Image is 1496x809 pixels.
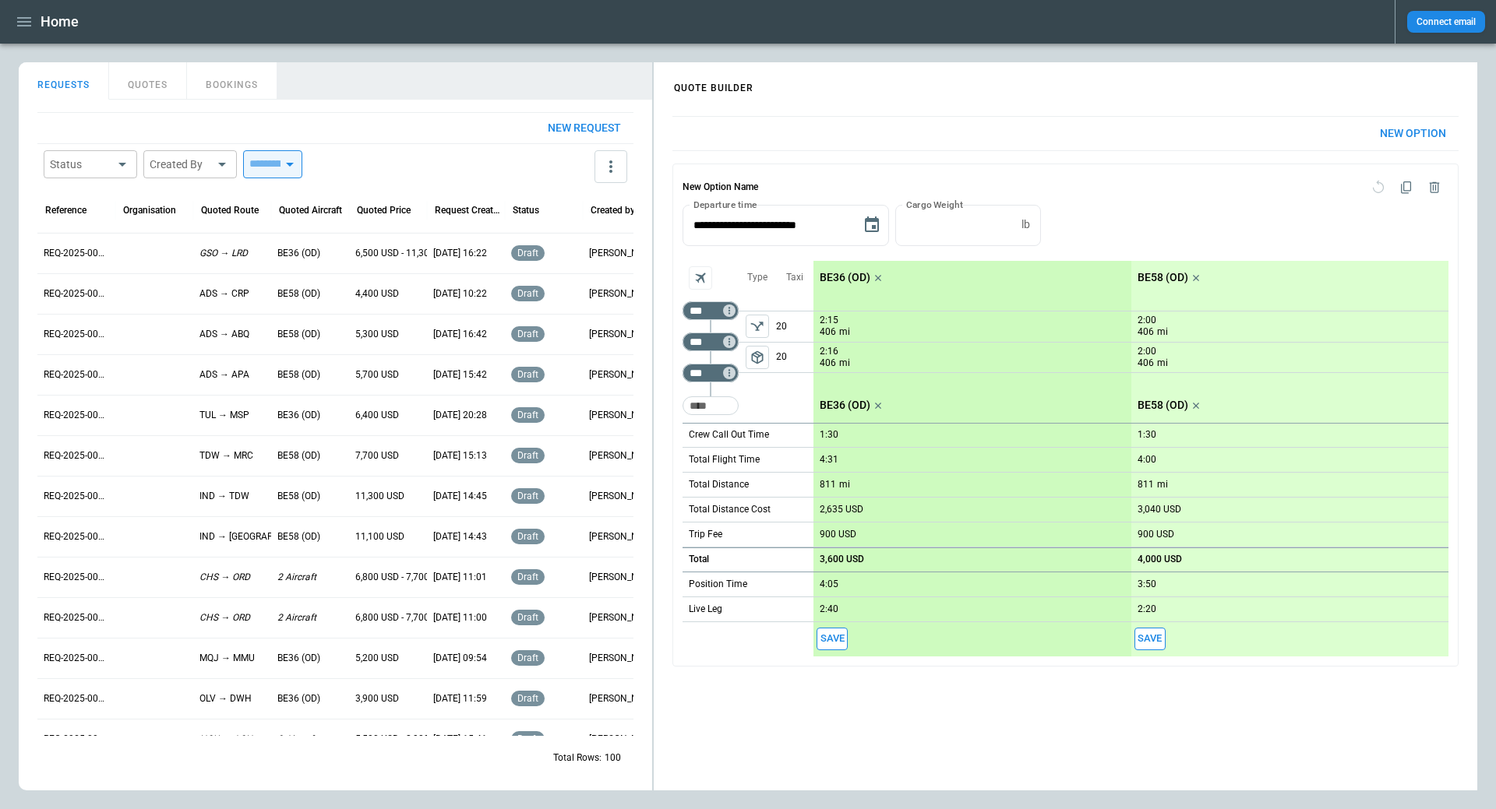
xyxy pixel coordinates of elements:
button: left aligned [746,315,769,338]
p: 900 USD [1138,529,1174,540]
span: draft [514,450,542,461]
p: GSO → LRD [199,247,248,260]
div: Too short [683,364,739,382]
p: REQ-2025-000246 [44,449,109,463]
div: Quoted Aircraft [279,205,342,216]
p: REQ-2025-000248 [44,368,109,382]
p: 406 [820,357,836,370]
span: draft [514,369,542,380]
p: 4,400 USD [355,287,399,301]
button: REQUESTS [19,62,109,100]
p: [PERSON_NAME] [589,611,654,624]
p: [DATE] 16:22 [433,247,487,260]
span: draft [514,693,542,704]
p: Trip Fee [689,528,722,541]
p: 6,800 USD - 7,700 USD [355,571,450,584]
p: [DATE] 14:45 [433,490,487,503]
p: REQ-2025-000250 [44,287,109,301]
span: draft [514,288,542,299]
p: 2:00 [1138,346,1156,357]
p: Total Distance Cost [689,503,771,516]
p: BE58 (OD) [1138,271,1188,284]
div: scrollable content [813,261,1448,656]
p: 811 [1138,479,1154,491]
div: Quoted Route [201,205,259,216]
p: REQ-2025-000240 [44,692,109,705]
p: CHS → ORD [199,571,250,584]
h4: QUOTE BUILDER [655,66,772,101]
p: 11,100 USD [355,530,404,543]
p: 5,300 USD [355,328,399,341]
span: Aircraft selection [689,266,712,290]
p: BE58 (OD) [277,490,320,503]
p: 100 [605,751,621,765]
p: mi [839,357,850,370]
div: Request Created At (UTC-05:00) [435,205,501,216]
p: 2:20 [1138,603,1156,615]
h6: Total [689,554,709,565]
p: 6,800 USD - 7,700 USD [355,611,450,624]
p: 406 [820,325,836,339]
span: draft [514,491,542,501]
p: REQ-2025-000241 [44,652,109,665]
p: [PERSON_NAME] [589,328,654,341]
p: TUL → MSP [199,409,249,422]
p: 20 [776,343,813,372]
p: REQ-2025-000249 [44,328,109,341]
p: mi [839,325,850,339]
button: more [595,150,627,183]
p: CHS → ORD [199,611,250,624]
p: 20 [776,311,813,342]
button: Connect email [1407,11,1485,33]
p: [DATE] 15:13 [433,449,487,463]
p: [PERSON_NAME] [589,449,654,463]
p: 11,300 USD [355,490,404,503]
p: 3,040 USD [1138,504,1181,515]
h1: Home [41,12,79,31]
div: scrollable content [654,104,1477,679]
p: Total Flight Time [689,453,760,466]
p: 811 [820,479,836,491]
p: ADS → CRP [199,287,249,301]
p: 2 Aircraft [277,571,316,584]
p: mi [839,478,850,491]
button: QUOTES [109,62,187,100]
p: 406 [1138,325,1154,339]
p: lb [1021,218,1030,231]
div: Status [50,157,112,172]
h6: New Option Name [683,174,758,202]
p: [DATE] 11:00 [433,611,487,624]
p: BE58 (OD) [277,449,320,463]
label: Departure time [693,198,757,211]
p: mi [1157,478,1168,491]
p: 5,200 USD [355,652,399,665]
p: mi [1157,325,1168,339]
p: 6,500 USD - 11,300 USD [355,247,455,260]
button: Save [817,628,848,650]
p: [DATE] 11:01 [433,571,487,584]
p: BE36 (OD) [277,247,320,260]
p: [PERSON_NAME] [589,490,654,503]
p: ADS → ABQ [199,328,249,341]
button: BOOKINGS [187,62,277,100]
div: Too short [683,301,739,320]
p: [PERSON_NAME] [589,652,654,665]
label: Cargo Weight [906,198,963,211]
button: Choose date, selected date is Aug 11, 2025 [856,209,887,241]
div: Created By [150,157,212,172]
p: 1:30 [820,429,838,441]
p: 3,600 USD [820,554,864,565]
p: IND → TDW [199,490,249,503]
span: draft [514,531,542,542]
span: Delete quote option [1420,174,1448,202]
span: Reset quote option [1364,174,1392,202]
p: [PERSON_NAME] [589,409,654,422]
p: REQ-2025-000247 [44,409,109,422]
p: [PERSON_NAME] [589,530,654,543]
span: Duplicate quote option [1392,174,1420,202]
p: 2,635 USD [820,504,863,515]
span: draft [514,652,542,663]
p: 4,000 USD [1138,554,1182,565]
p: [PERSON_NAME] [589,247,654,260]
p: [DATE] 15:42 [433,368,487,382]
